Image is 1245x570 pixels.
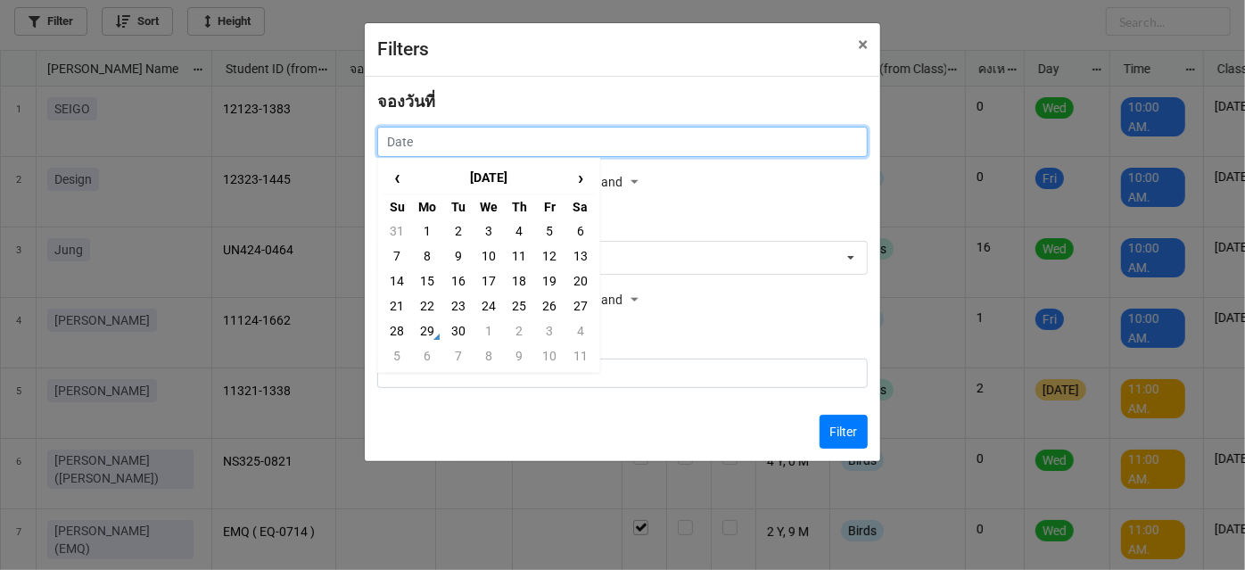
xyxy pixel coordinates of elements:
[534,194,565,219] th: Fr
[412,219,442,244] td: 1
[382,219,412,244] td: 31
[534,343,565,368] td: 10
[382,194,412,219] th: Su
[534,244,565,268] td: 12
[474,219,504,244] td: 3
[382,293,412,318] td: 21
[474,318,504,343] td: 1
[534,293,565,318] td: 26
[565,293,596,318] td: 27
[443,343,474,368] td: 7
[534,268,565,293] td: 19
[383,163,411,193] span: ‹
[443,244,474,268] td: 9
[504,343,534,368] td: 9
[412,318,442,343] td: 29
[382,268,412,293] td: 14
[412,194,442,219] th: Mo
[443,219,474,244] td: 2
[565,194,596,219] th: Sa
[504,219,534,244] td: 4
[382,343,412,368] td: 5
[534,318,565,343] td: 3
[474,194,504,219] th: We
[412,244,442,268] td: 8
[377,89,435,114] label: จองวันที่
[443,194,474,219] th: Tu
[412,343,442,368] td: 6
[377,36,819,64] div: Filters
[565,343,596,368] td: 11
[504,318,534,343] td: 2
[412,162,565,194] th: [DATE]
[858,34,868,55] span: ×
[382,318,412,343] td: 28
[504,293,534,318] td: 25
[504,268,534,293] td: 18
[504,244,534,268] td: 11
[504,194,534,219] th: Th
[443,293,474,318] td: 23
[382,244,412,268] td: 7
[377,127,868,157] input: Date
[443,318,474,343] td: 30
[474,244,504,268] td: 10
[474,343,504,368] td: 8
[443,268,474,293] td: 16
[474,268,504,293] td: 17
[412,268,442,293] td: 15
[566,163,595,193] span: ›
[601,287,644,314] div: and
[412,293,442,318] td: 22
[565,318,596,343] td: 4
[565,244,596,268] td: 13
[565,268,596,293] td: 20
[474,293,504,318] td: 24
[565,219,596,244] td: 6
[534,219,565,244] td: 5
[601,169,644,196] div: and
[820,415,868,449] button: Filter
